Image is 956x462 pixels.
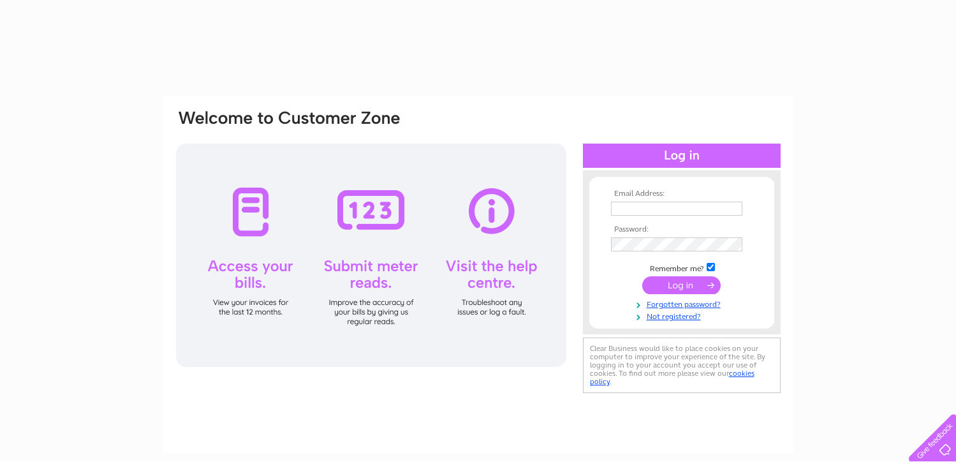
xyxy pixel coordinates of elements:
td: Remember me? [608,261,756,274]
th: Password: [608,225,756,234]
input: Submit [642,276,721,294]
div: Clear Business would like to place cookies on your computer to improve your experience of the sit... [583,338,781,393]
th: Email Address: [608,190,756,198]
a: Not registered? [611,309,756,322]
a: cookies policy [590,369,754,386]
a: Forgotten password? [611,297,756,309]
